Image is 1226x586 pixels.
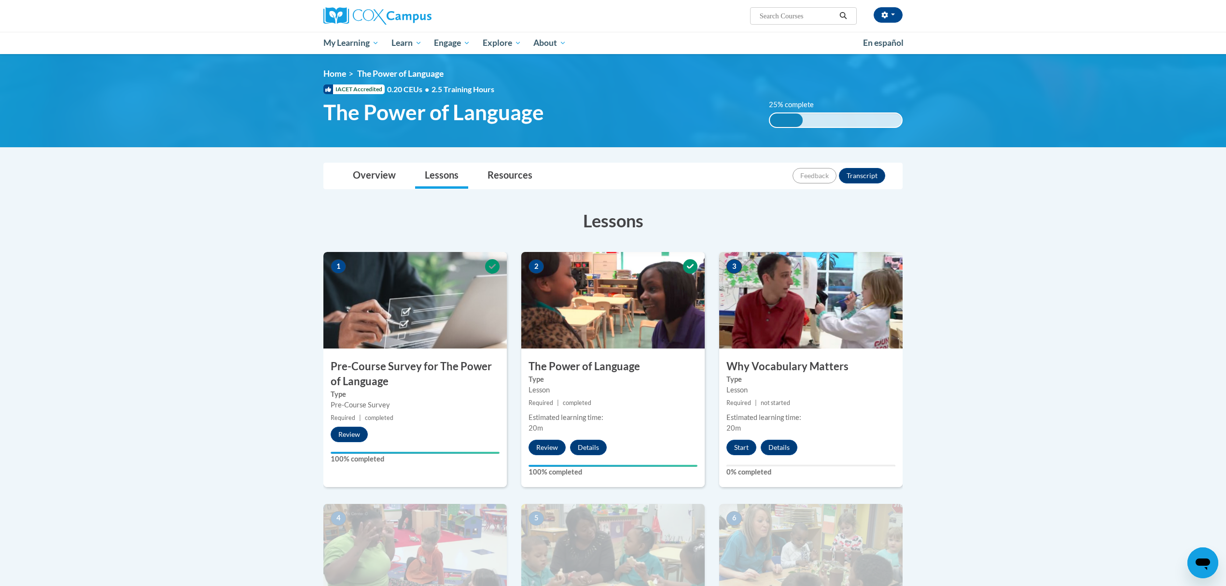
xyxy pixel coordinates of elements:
[726,440,756,455] button: Start
[331,427,368,442] button: Review
[770,113,803,127] div: 25% complete
[726,374,895,385] label: Type
[529,467,697,477] label: 100% completed
[719,359,903,374] h3: Why Vocabulary Matters
[557,399,559,406] span: |
[528,32,573,54] a: About
[323,209,903,233] h3: Lessons
[563,399,591,406] span: completed
[365,414,393,421] span: completed
[323,37,379,49] span: My Learning
[726,399,751,406] span: Required
[726,412,895,423] div: Estimated learning time:
[793,168,836,183] button: Feedback
[331,454,500,464] label: 100% completed
[836,10,850,22] button: Search
[857,33,910,53] a: En español
[323,69,346,79] a: Home
[874,7,903,23] button: Account Settings
[385,32,428,54] a: Learn
[533,37,566,49] span: About
[521,359,705,374] h3: The Power of Language
[415,163,468,189] a: Lessons
[323,7,432,25] img: Cox Campus
[529,385,697,395] div: Lesson
[331,452,500,454] div: Your progress
[726,385,895,395] div: Lesson
[317,32,385,54] a: My Learning
[529,511,544,526] span: 5
[343,163,405,189] a: Overview
[529,374,697,385] label: Type
[359,414,361,421] span: |
[331,400,500,410] div: Pre-Course Survey
[323,84,385,94] span: IACET Accredited
[323,99,544,125] span: The Power of Language
[425,84,429,94] span: •
[761,440,797,455] button: Details
[1187,547,1218,578] iframe: Button to launch messaging window
[719,252,903,349] img: Course Image
[726,467,895,477] label: 0% completed
[529,465,697,467] div: Your progress
[483,37,521,49] span: Explore
[434,37,470,49] span: Engage
[529,399,553,406] span: Required
[428,32,476,54] a: Engage
[529,259,544,274] span: 2
[331,414,355,421] span: Required
[476,32,528,54] a: Explore
[323,7,507,25] a: Cox Campus
[529,424,543,432] span: 20m
[331,511,346,526] span: 4
[755,399,757,406] span: |
[529,440,566,455] button: Review
[309,32,917,54] div: Main menu
[726,259,742,274] span: 3
[521,252,705,349] img: Course Image
[432,84,494,94] span: 2.5 Training Hours
[839,168,885,183] button: Transcript
[331,259,346,274] span: 1
[387,84,432,95] span: 0.20 CEUs
[570,440,607,455] button: Details
[863,38,904,48] span: En español
[331,389,500,400] label: Type
[478,163,542,189] a: Resources
[323,252,507,349] img: Course Image
[323,359,507,389] h3: Pre-Course Survey for The Power of Language
[759,10,836,22] input: Search Courses
[726,511,742,526] span: 6
[357,69,444,79] span: The Power of Language
[769,99,824,110] label: 25% complete
[391,37,422,49] span: Learn
[761,399,790,406] span: not started
[726,424,741,432] span: 20m
[529,412,697,423] div: Estimated learning time:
